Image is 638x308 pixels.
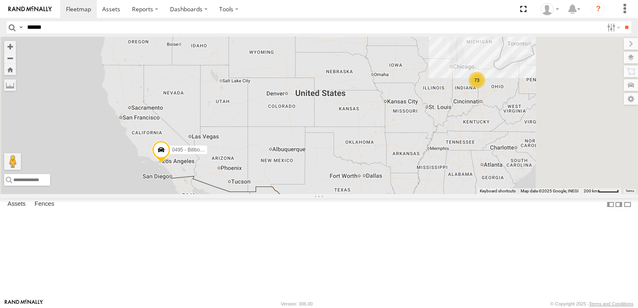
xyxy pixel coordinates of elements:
label: Fences [30,199,58,210]
button: Zoom out [4,52,16,64]
label: Dock Summary Table to the Left [606,198,615,210]
button: Keyboard shortcuts [480,188,516,194]
label: Search Query [18,21,24,33]
a: Terms (opens in new tab) [625,189,634,192]
label: Assets [3,199,30,210]
button: Drag Pegman onto the map to open Street View [4,153,21,170]
span: 0495 - Billboard [172,146,207,152]
button: Zoom Home [4,64,16,75]
i: ? [592,3,605,16]
div: © Copyright 2025 - [550,301,633,306]
img: rand-logo.svg [8,6,52,12]
label: Search Filter Options [604,21,622,33]
label: Measure [4,79,16,91]
a: Visit our Website [5,300,43,308]
a: Terms and Conditions [589,301,633,306]
button: Map Scale: 200 km per 46 pixels [581,188,621,194]
span: Map data ©2025 Google, INEGI [521,189,579,193]
label: Map Settings [624,93,638,105]
label: Hide Summary Table [623,198,632,210]
div: Version: 306.00 [281,301,313,306]
button: Zoom in [4,41,16,52]
div: 73 [468,72,485,88]
span: 200 km [584,189,598,193]
label: Dock Summary Table to the Right [615,198,623,210]
div: Kari Temple [538,3,562,15]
